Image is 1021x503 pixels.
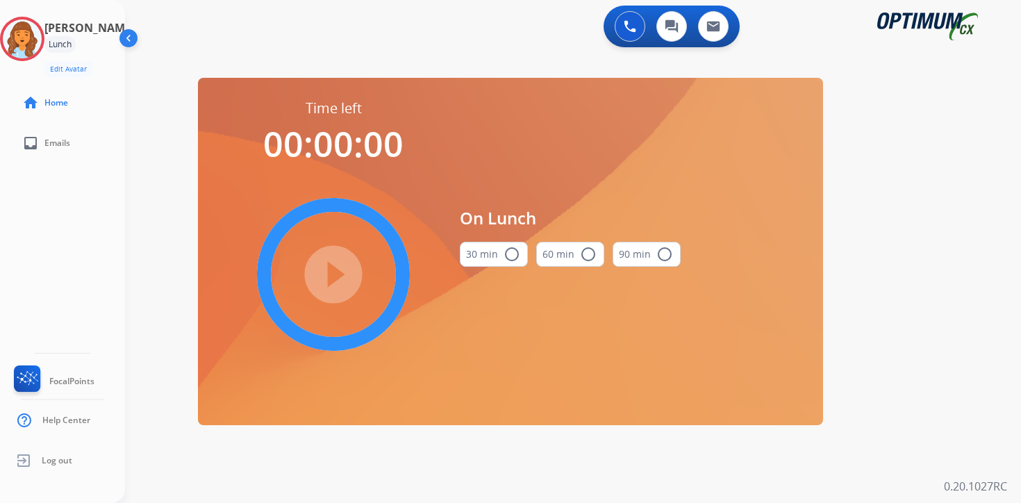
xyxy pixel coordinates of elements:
[44,61,92,77] button: Edit Avatar
[22,135,39,151] mat-icon: inbox
[460,206,681,231] span: On Lunch
[3,19,42,58] img: avatar
[263,120,404,167] span: 00:00:00
[306,99,362,118] span: Time left
[656,246,673,263] mat-icon: radio_button_unchecked
[504,246,520,263] mat-icon: radio_button_unchecked
[536,242,604,267] button: 60 min
[42,415,90,426] span: Help Center
[11,365,94,397] a: FocalPoints
[44,36,76,53] div: Lunch
[580,246,597,263] mat-icon: radio_button_unchecked
[22,94,39,111] mat-icon: home
[44,138,70,149] span: Emails
[44,19,135,36] h3: [PERSON_NAME]
[44,97,68,108] span: Home
[460,242,528,267] button: 30 min
[49,376,94,387] span: FocalPoints
[944,478,1007,495] p: 0.20.1027RC
[42,455,72,466] span: Log out
[613,242,681,267] button: 90 min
